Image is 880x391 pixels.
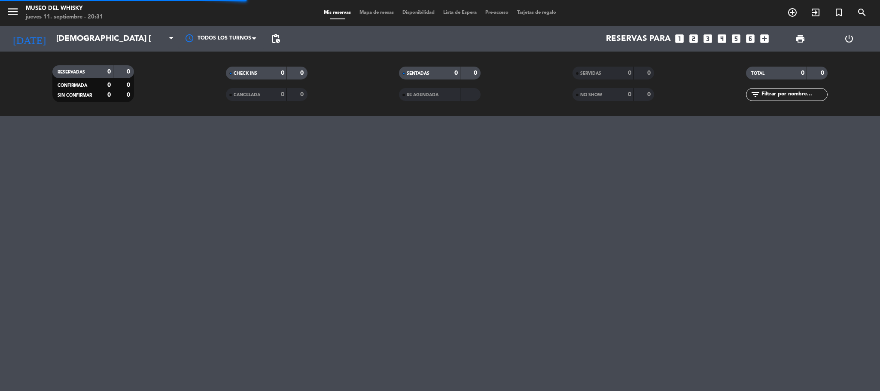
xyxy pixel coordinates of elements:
span: RE AGENDADA [407,93,438,97]
i: filter_list [750,89,761,100]
strong: 0 [801,70,804,76]
span: pending_actions [271,34,281,44]
strong: 0 [300,70,305,76]
strong: 0 [647,92,652,98]
strong: 0 [107,82,111,88]
span: SIN CONFIRMAR [58,93,92,98]
strong: 0 [107,92,111,98]
strong: 0 [474,70,479,76]
i: looks_5 [731,33,742,44]
i: looks_6 [745,33,756,44]
div: MUSEO DEL WHISKY [26,4,103,13]
strong: 0 [628,92,631,98]
i: add_box [759,33,770,44]
i: looks_3 [702,33,713,44]
button: menu [6,5,19,21]
strong: 0 [821,70,826,76]
span: RESERVADAS [58,70,85,74]
strong: 0 [647,70,652,76]
strong: 0 [628,70,631,76]
strong: 0 [127,92,132,98]
span: Lista de Espera [439,10,481,15]
span: SENTADAS [407,71,429,76]
i: looks_4 [716,33,728,44]
span: CHECK INS [234,71,257,76]
span: SERVIDAS [580,71,601,76]
div: LOG OUT [825,26,874,52]
span: NO SHOW [580,93,602,97]
span: Tarjetas de regalo [513,10,560,15]
strong: 0 [127,82,132,88]
strong: 0 [300,92,305,98]
span: TOTAL [751,71,764,76]
strong: 0 [107,69,111,75]
i: arrow_drop_down [80,34,90,44]
i: power_settings_new [844,34,854,44]
input: Filtrar por nombre... [761,90,827,99]
span: CONFIRMADA [58,83,87,88]
span: Pre-acceso [481,10,513,15]
span: print [795,34,805,44]
i: menu [6,5,19,18]
i: turned_in_not [834,7,844,18]
strong: 0 [281,70,284,76]
span: Reservas para [606,34,671,43]
span: Disponibilidad [398,10,439,15]
span: Mis reservas [320,10,355,15]
strong: 0 [127,69,132,75]
i: looks_one [674,33,685,44]
strong: 0 [281,92,284,98]
span: Mapa de mesas [355,10,398,15]
div: jueves 11. septiembre - 20:31 [26,13,103,21]
strong: 0 [454,70,458,76]
i: exit_to_app [810,7,821,18]
i: [DATE] [6,29,52,48]
i: add_circle_outline [787,7,798,18]
i: looks_two [688,33,699,44]
span: CANCELADA [234,93,260,97]
i: search [857,7,867,18]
